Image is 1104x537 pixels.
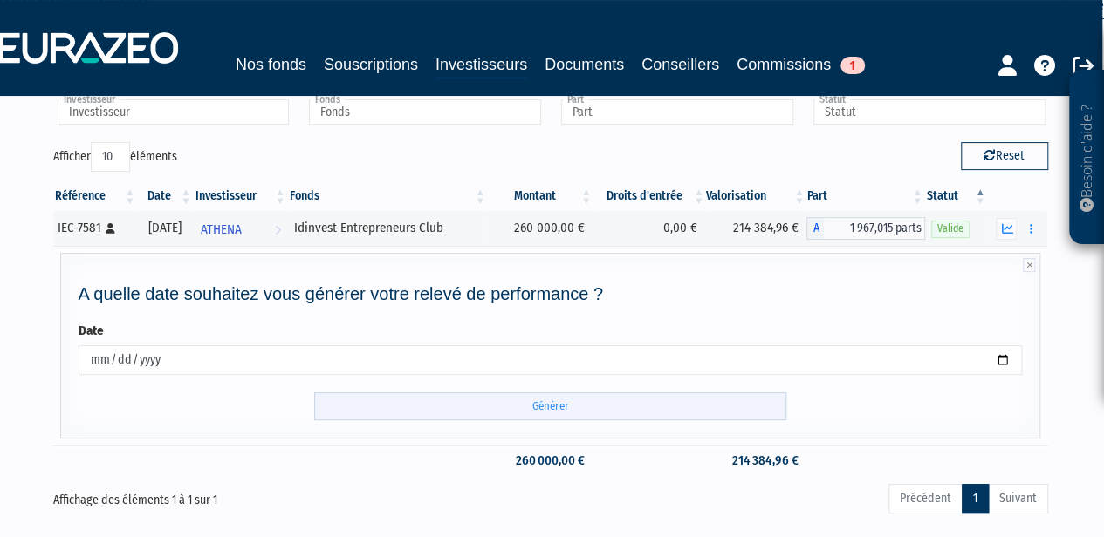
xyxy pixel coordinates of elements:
[593,181,706,211] th: Droits d'entrée: activer pour trier la colonne par ordre croissant
[962,484,989,513] a: 1
[593,211,706,246] td: 0,00 €
[106,223,115,234] i: [Français] Personne physique
[324,52,418,77] a: Souscriptions
[143,219,187,237] div: [DATE]
[1077,79,1097,236] p: Besoin d'aide ?
[488,445,593,476] td: 260 000,00 €
[287,181,487,211] th: Fonds: activer pour trier la colonne par ordre croissant
[293,219,481,237] div: Idinvest Entrepreneurs Club
[435,52,527,79] a: Investisseurs
[925,181,988,211] th: Statut : activer pour trier la colonne par ordre d&eacute;croissant
[91,142,130,172] select: Afficheréléments
[53,181,138,211] th: Référence : activer pour trier la colonne par ordre croissant
[53,482,453,510] div: Affichage des éléments 1 à 1 sur 1
[824,217,924,240] span: 1 967,015 parts
[806,217,924,240] div: A - Idinvest Entrepreneurs Club
[488,181,593,211] th: Montant: activer pour trier la colonne par ordre croissant
[79,322,104,340] label: Date
[236,52,306,77] a: Nos fonds
[53,142,177,172] label: Afficher éléments
[641,52,719,77] a: Conseillers
[58,219,132,237] div: IEC-7581
[79,284,1023,303] h4: A quelle date souhaitez vous générer votre relevé de performance ?
[194,211,288,246] a: ATHENA
[706,445,806,476] td: 214 384,96 €
[840,57,865,74] span: 1
[706,211,806,246] td: 214 384,96 €
[201,214,242,246] span: ATHENA
[806,217,824,240] span: A
[314,392,786,421] input: Générer
[488,211,593,246] td: 260 000,00 €
[137,181,193,211] th: Date: activer pour trier la colonne par ordre croissant
[706,181,806,211] th: Valorisation: activer pour trier la colonne par ordre croissant
[545,52,624,77] a: Documents
[737,52,865,77] a: Commissions1
[931,221,970,237] span: Valide
[961,142,1048,170] button: Reset
[274,214,280,246] i: Voir l'investisseur
[194,181,288,211] th: Investisseur: activer pour trier la colonne par ordre croissant
[806,181,924,211] th: Part: activer pour trier la colonne par ordre croissant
